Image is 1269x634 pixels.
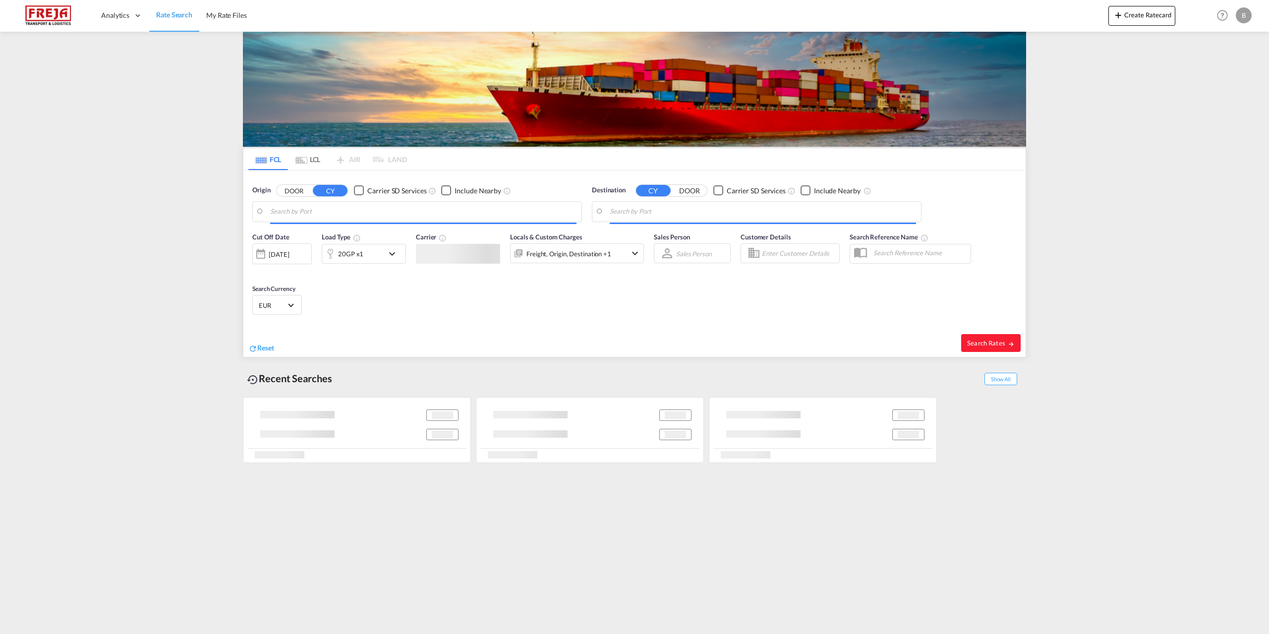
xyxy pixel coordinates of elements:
md-icon: icon-chevron-down [629,247,641,259]
div: B [1236,7,1252,23]
img: LCL+%26+FCL+BACKGROUND.png [243,32,1026,147]
input: Search by Port [610,204,916,219]
span: Load Type [322,233,361,241]
md-icon: icon-backup-restore [247,374,259,386]
div: Freight Origin Destination Factory Stuffingicon-chevron-down [510,243,644,263]
input: Search Reference Name [868,245,971,260]
span: Search Currency [252,285,295,292]
md-icon: Unchecked: Search for CY (Container Yard) services for all selected carriers.Checked : Search for... [428,187,436,195]
div: Origin DOOR CY Checkbox No InkUnchecked: Search for CY (Container Yard) services for all selected... [243,171,1026,357]
button: Search Ratesicon-arrow-right [961,334,1021,352]
md-icon: Your search will be saved by the below given name [921,234,928,242]
md-icon: icon-chevron-down [386,248,403,260]
button: icon-plus 400-fgCreate Ratecard [1108,6,1175,26]
span: Customer Details [741,233,791,241]
div: [DATE] [252,243,312,264]
md-select: Select Currency: € EUREuro [258,298,296,312]
md-icon: icon-plus 400-fg [1112,9,1124,21]
md-icon: Unchecked: Ignores neighbouring ports when fetching rates.Checked : Includes neighbouring ports w... [864,187,871,195]
div: Carrier SD Services [367,186,426,196]
button: DOOR [672,185,707,196]
md-icon: icon-arrow-right [1008,341,1015,347]
span: Locals & Custom Charges [510,233,582,241]
span: Reset [257,344,274,352]
span: Destination [592,185,626,195]
div: Carrier SD Services [727,186,786,196]
div: Include Nearby [455,186,501,196]
div: Help [1214,7,1236,25]
div: Include Nearby [814,186,861,196]
span: Analytics [101,10,129,20]
div: Recent Searches [243,367,336,390]
span: Carrier [416,233,447,241]
span: My Rate Files [206,11,247,19]
div: 20GP x1 [338,247,363,261]
md-pagination-wrapper: Use the left and right arrow keys to navigate between tabs [248,148,407,170]
md-checkbox: Checkbox No Ink [441,185,501,196]
md-icon: The selected Trucker/Carrierwill be displayed in the rate results If the rates are from another f... [439,234,447,242]
span: Cut Off Date [252,233,289,241]
md-icon: icon-information-outline [353,234,361,242]
span: Help [1214,7,1231,24]
div: [DATE] [269,250,289,259]
md-tab-item: LCL [288,148,328,170]
md-icon: Unchecked: Search for CY (Container Yard) services for all selected carriers.Checked : Search for... [788,187,796,195]
input: Enter Customer Details [762,246,836,261]
img: 586607c025bf11f083711d99603023e7.png [15,4,82,27]
div: Freight Origin Destination Factory Stuffing [526,247,611,261]
md-checkbox: Checkbox No Ink [713,185,786,196]
span: Search Reference Name [850,233,928,241]
span: Search Rates [967,339,1015,347]
md-checkbox: Checkbox No Ink [801,185,861,196]
md-select: Sales Person [675,246,713,261]
button: CY [313,185,347,196]
div: 20GP x1icon-chevron-down [322,244,406,264]
span: Rate Search [156,10,192,19]
md-checkbox: Checkbox No Ink [354,185,426,196]
md-icon: Unchecked: Ignores neighbouring ports when fetching rates.Checked : Includes neighbouring ports w... [503,187,511,195]
md-tab-item: FCL [248,148,288,170]
span: Show All [984,373,1017,385]
button: DOOR [277,185,311,196]
span: Sales Person [654,233,690,241]
span: Origin [252,185,270,195]
input: Search by Port [270,204,577,219]
button: CY [636,185,671,196]
md-icon: icon-refresh [248,344,257,353]
span: EUR [259,301,287,310]
md-datepicker: Select [252,263,260,277]
div: icon-refreshReset [248,343,274,354]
